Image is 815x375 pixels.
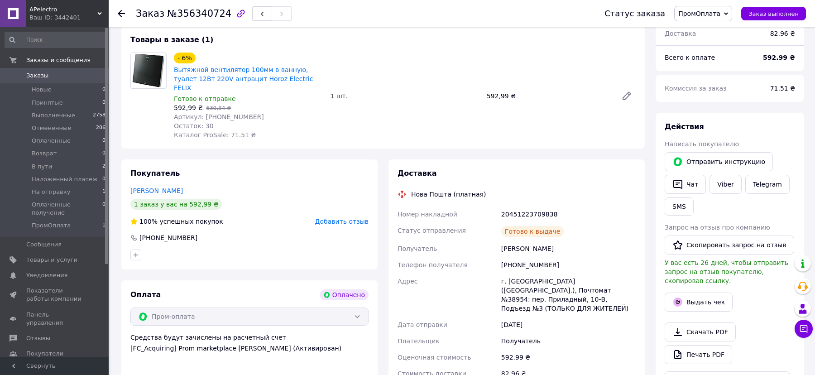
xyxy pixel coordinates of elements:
span: Заказы и сообщения [26,56,91,64]
div: успешных покупок [130,217,223,226]
span: Добавить отзыв [315,218,369,225]
span: Доставка [398,169,437,178]
span: Доставка [665,30,696,37]
span: Отзывы [26,334,50,342]
div: 592.99 ₴ [499,349,638,365]
a: Редактировать [618,87,636,105]
div: 592,99 ₴ [483,90,614,102]
button: Выдать чек [665,293,733,312]
button: Чат с покупателем [795,320,813,338]
span: Показатели работы компании [26,287,84,303]
span: Выполненные [32,111,75,120]
span: Оценочная стоимость [398,354,471,361]
span: Адрес [398,278,417,285]
a: Viber [710,175,741,194]
span: Покупатель [130,169,180,178]
span: Получатель [398,245,437,252]
a: Скачать PDF [665,322,736,341]
span: Готово к отправке [174,95,236,102]
span: На отправку [32,188,70,196]
span: Всего к оплате [665,54,715,61]
span: ПромОплата [678,10,720,17]
button: SMS [665,197,694,216]
span: Заказ выполнен [748,10,799,17]
div: 82.96 ₴ [765,24,801,43]
span: Артикул: [PHONE_NUMBER] [174,113,264,120]
div: [DATE] [499,317,638,333]
span: 71.51 ₴ [770,85,795,92]
span: Номер накладной [398,211,457,218]
button: Скопировать запрос на отзыв [665,236,794,255]
div: [PHONE_NUMBER] [139,233,198,242]
button: Заказ выполнен [741,7,806,20]
span: Уведомления [26,271,67,279]
span: 0 [102,99,105,107]
div: Вернуться назад [118,9,125,18]
a: Telegram [745,175,790,194]
span: Действия [665,122,704,131]
a: [PERSON_NAME] [130,187,183,194]
div: 1 шт. [326,90,483,102]
span: Наложенный платеж [32,175,98,183]
div: 1 заказ у вас на 592,99 ₴ [130,199,222,210]
div: Получатель [499,333,638,349]
b: 592.99 ₴ [763,54,795,61]
span: 2758 [93,111,105,120]
div: Готово к выдаче [501,226,564,237]
span: Комиссия за заказ [665,85,727,92]
span: 592,99 ₴ [174,104,203,111]
span: Написать покупателю [665,140,739,148]
div: [FC_Acquiring] Prom marketplace [PERSON_NAME] (Активирован) [130,344,369,353]
a: Вытяжной вентилятор 100мм в ванную, туалет 12Вт 220V антрацит Horoz Electric FELIX [174,66,313,91]
span: Покупатели [26,350,63,358]
span: №356340724 [167,8,231,19]
span: Заказ [136,8,164,19]
span: 0 [102,86,105,94]
span: Остаток: 30 [174,122,214,130]
span: 206 [96,124,105,132]
span: 630,84 ₴ [206,105,231,111]
span: Каталог ProSale: 71.51 ₴ [174,131,256,139]
div: Оплачено [320,289,369,300]
img: Вытяжной вентилятор 100мм в ванную, туалет 12Вт 220V антрацит Horoz Electric FELIX [132,53,165,88]
button: Отправить инструкцию [665,152,773,171]
span: Панель управления [26,311,84,327]
span: Возврат [32,149,57,158]
span: Оплаченные получение [32,201,102,217]
div: [PHONE_NUMBER] [499,257,638,273]
span: 1 [102,221,105,230]
span: Плательщик [398,337,440,345]
span: Новые [32,86,52,94]
button: Чат [665,175,706,194]
span: Заказы [26,72,48,80]
input: Поиск [5,32,106,48]
span: Оплаченные [32,137,71,145]
span: 1 [102,188,105,196]
span: Оплата [130,290,161,299]
span: Отмененные [32,124,71,132]
div: Ваш ID: 3442401 [29,14,109,22]
div: Средства будут зачислены на расчетный счет [130,333,369,353]
span: Дата отправки [398,321,447,328]
span: В пути [32,163,52,171]
a: Печать PDF [665,345,732,364]
span: 0 [102,137,105,145]
span: Товары и услуги [26,256,77,264]
span: Телефон получателя [398,261,468,269]
span: Сообщения [26,240,62,249]
div: Нова Пошта (платная) [409,190,488,199]
span: 2 [102,163,105,171]
div: 20451223709838 [499,206,638,222]
div: [PERSON_NAME] [499,240,638,257]
div: - 6% [174,53,196,63]
span: 0 [102,175,105,183]
div: Статус заказа [604,9,665,18]
span: ПромОплата [32,221,71,230]
span: Запрос на отзыв про компанию [665,224,770,231]
span: Принятые [32,99,63,107]
span: 100% [139,218,158,225]
span: У вас есть 26 дней, чтобы отправить запрос на отзыв покупателю, скопировав ссылку. [665,259,788,284]
span: Статус отправления [398,227,466,234]
span: APelectro [29,5,97,14]
span: Товары в заказе (1) [130,35,213,44]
